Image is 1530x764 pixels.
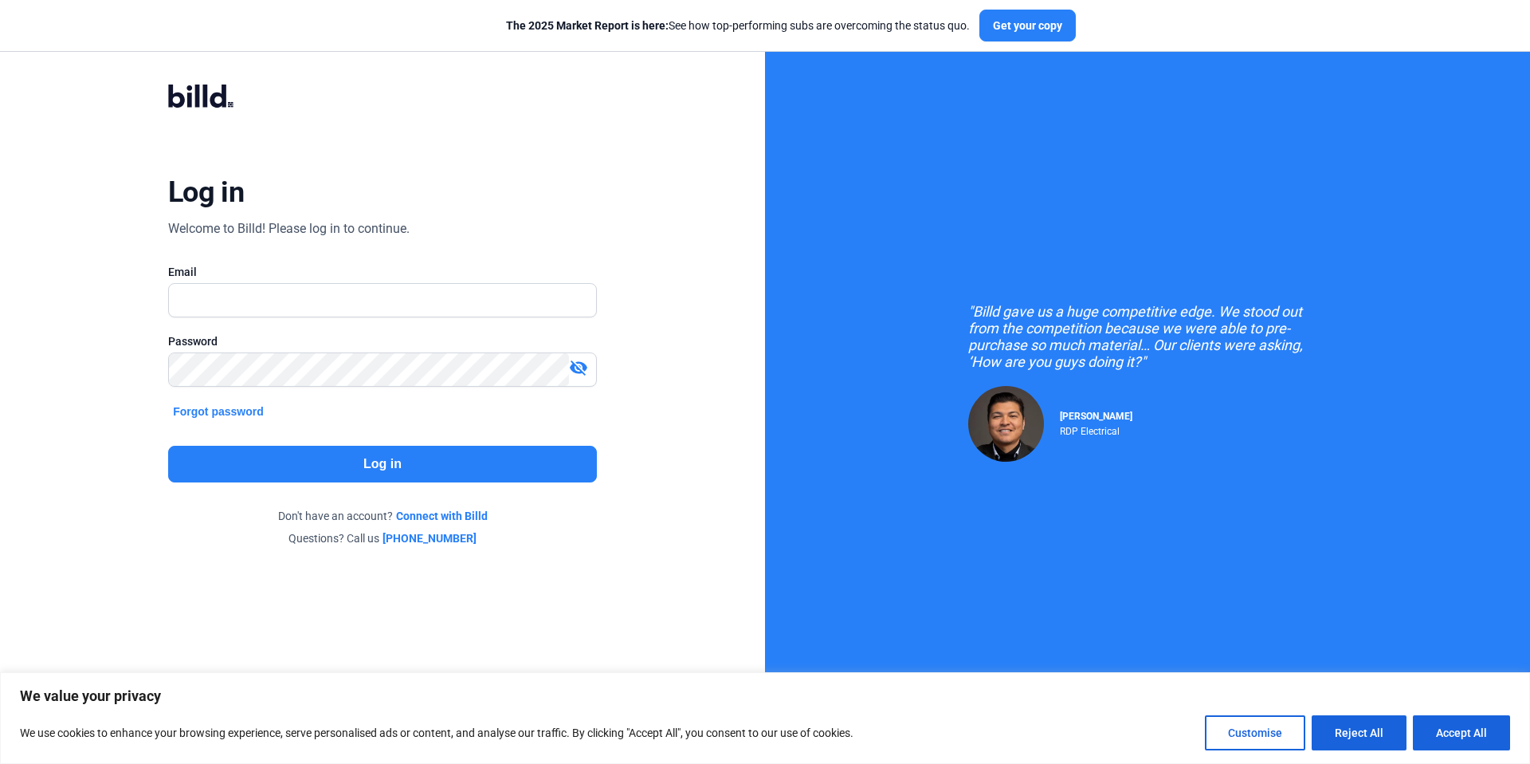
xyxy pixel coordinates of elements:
a: Connect with Billd [396,508,488,524]
p: We use cookies to enhance your browsing experience, serve personalised ads or content, and analys... [20,723,853,742]
div: Don't have an account? [168,508,597,524]
button: Log in [168,446,597,482]
button: Get your copy [979,10,1076,41]
div: Email [168,264,597,280]
a: [PHONE_NUMBER] [382,530,477,546]
div: "Billd gave us a huge competitive edge. We stood out from the competition because we were able to... [968,303,1327,370]
div: Questions? Call us [168,530,597,546]
mat-icon: visibility_off [569,358,588,377]
span: [PERSON_NAME] [1060,411,1132,422]
div: Log in [168,175,244,210]
div: Welcome to Billd! Please log in to continue. [168,219,410,238]
div: RDP Electrical [1060,422,1132,437]
div: Password [168,333,597,349]
span: The 2025 Market Report is here: [506,19,669,32]
button: Accept All [1413,715,1510,750]
button: Forgot password [168,403,269,420]
button: Reject All [1312,715,1406,750]
button: Customise [1205,715,1305,750]
div: See how top-performing subs are overcoming the status quo. [506,18,970,33]
p: We value your privacy [20,687,1510,706]
img: Raul Pacheco [968,386,1044,462]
